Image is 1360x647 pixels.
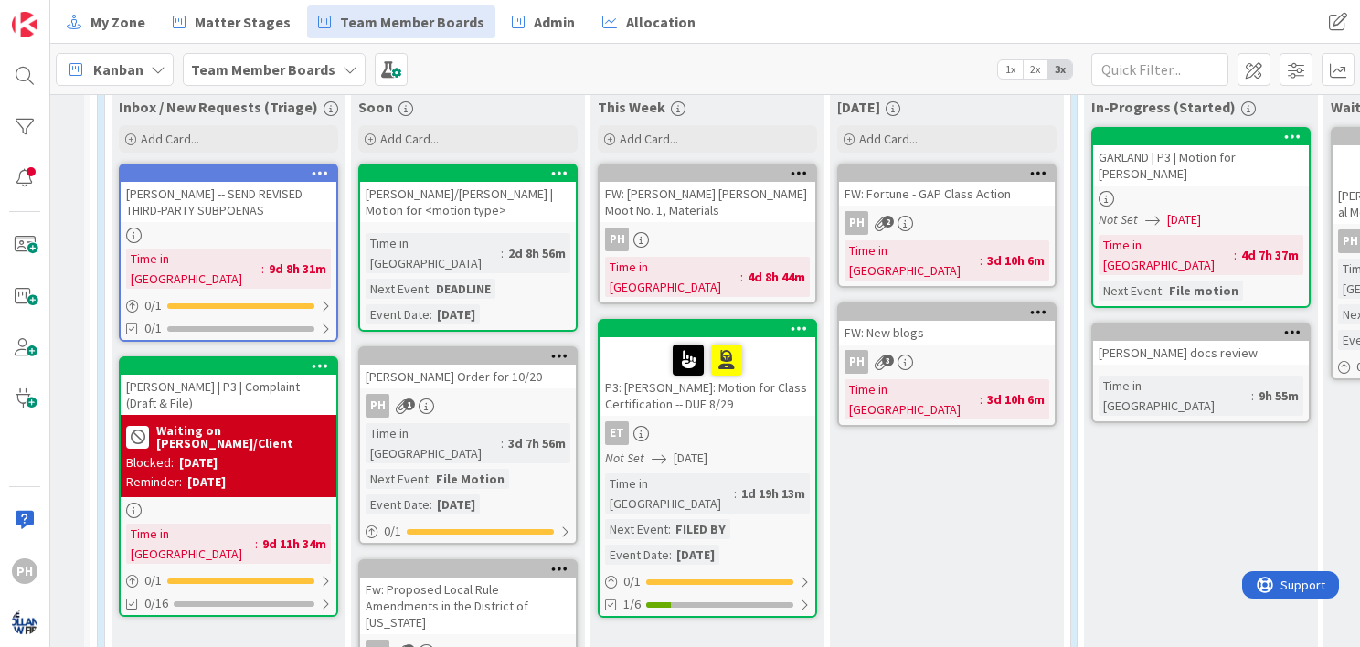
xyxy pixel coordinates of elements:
[126,453,174,472] div: Blocked:
[121,165,336,222] div: [PERSON_NAME] -- SEND REVISED THIRD-PARTY SUBPOENAS
[620,131,678,147] span: Add Card...
[121,294,336,317] div: 0/1
[126,472,182,492] div: Reminder:
[605,228,629,251] div: PH
[258,534,331,554] div: 9d 11h 34m
[430,304,432,324] span: :
[605,421,629,445] div: ET
[340,11,484,33] span: Team Member Boards
[600,182,815,222] div: FW: [PERSON_NAME] [PERSON_NAME] Moot No. 1, Materials
[669,545,672,565] span: :
[605,450,644,466] i: Not Set
[1093,324,1309,365] div: [PERSON_NAME] docs review
[623,572,641,591] span: 0 / 1
[430,494,432,514] span: :
[179,453,218,472] div: [DATE]
[1047,60,1072,79] span: 3x
[360,520,576,543] div: 0/1
[839,211,1055,235] div: PH
[360,578,576,634] div: Fw: Proposed Local Rule Amendments in the District of [US_STATE]
[431,469,509,489] div: File Motion
[501,433,504,453] span: :
[600,337,815,416] div: P3: [PERSON_NAME]: Motion for Class Certification -- DUE 8/29
[144,319,162,338] span: 0/1
[501,5,586,38] a: Admin
[626,11,696,33] span: Allocation
[1234,245,1237,265] span: :
[156,424,331,450] b: Waiting on [PERSON_NAME]/Client
[432,304,480,324] div: [DATE]
[837,98,880,116] span: Today
[1237,245,1303,265] div: 4d 7h 37m
[605,257,740,297] div: Time in [GEOGRAPHIC_DATA]
[1167,210,1201,229] span: [DATE]
[671,519,730,539] div: FILED BY
[1099,235,1234,275] div: Time in [GEOGRAPHIC_DATA]
[734,483,737,504] span: :
[845,350,868,374] div: PH
[12,12,37,37] img: Visit kanbanzone.com
[366,394,389,418] div: PH
[1093,341,1309,365] div: [PERSON_NAME] docs review
[12,610,37,635] img: avatar
[591,5,707,38] a: Allocation
[845,379,980,419] div: Time in [GEOGRAPHIC_DATA]
[1162,281,1164,301] span: :
[121,569,336,592] div: 0/1
[121,182,336,222] div: [PERSON_NAME] -- SEND REVISED THIRD-PARTY SUBPOENAS
[743,267,810,287] div: 4d 8h 44m
[360,561,576,634] div: Fw: Proposed Local Rule Amendments in the District of [US_STATE]
[600,570,815,593] div: 0/1
[360,394,576,418] div: PH
[366,279,429,299] div: Next Event
[605,473,734,514] div: Time in [GEOGRAPHIC_DATA]
[360,365,576,388] div: [PERSON_NAME] Order for 10/20
[1091,53,1228,86] input: Quick Filter...
[255,534,258,554] span: :
[264,259,331,279] div: 9d 8h 31m
[126,249,261,289] div: Time in [GEOGRAPHIC_DATA]
[119,98,318,116] span: Inbox / New Requests (Triage)
[839,321,1055,345] div: FW: New blogs
[845,211,868,235] div: PH
[384,522,401,541] span: 0 / 1
[1254,386,1303,406] div: 9h 55m
[600,421,815,445] div: ET
[429,469,431,489] span: :
[1099,211,1138,228] i: Not Set
[534,11,575,33] span: Admin
[859,131,918,147] span: Add Card...
[358,98,393,116] span: Soon
[882,355,894,366] span: 3
[144,296,162,315] span: 0 / 1
[360,182,576,222] div: [PERSON_NAME]/[PERSON_NAME] | Motion for <motion type>
[366,304,430,324] div: Event Date
[360,348,576,388] div: [PERSON_NAME] Order for 10/20
[90,11,145,33] span: My Zone
[366,423,501,463] div: Time in [GEOGRAPHIC_DATA]
[980,389,983,409] span: :
[839,165,1055,206] div: FW: Fortune - GAP Class Action
[93,58,143,80] span: Kanban
[141,131,199,147] span: Add Card...
[672,545,719,565] div: [DATE]
[504,243,570,263] div: 2d 8h 56m
[162,5,302,38] a: Matter Stages
[674,449,707,468] span: [DATE]
[187,472,226,492] div: [DATE]
[366,494,430,514] div: Event Date
[144,594,168,613] span: 0/16
[1099,281,1162,301] div: Next Event
[839,304,1055,345] div: FW: New blogs
[600,228,815,251] div: PH
[360,165,576,222] div: [PERSON_NAME]/[PERSON_NAME] | Motion for <motion type>
[1091,98,1236,116] span: In-Progress (Started)
[839,182,1055,206] div: FW: Fortune - GAP Class Action
[126,524,255,564] div: Time in [GEOGRAPHIC_DATA]
[432,494,480,514] div: [DATE]
[307,5,495,38] a: Team Member Boards
[431,279,495,299] div: DEADLINE
[600,321,815,416] div: P3: [PERSON_NAME]: Motion for Class Certification -- DUE 8/29
[38,3,83,25] span: Support
[191,60,335,79] b: Team Member Boards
